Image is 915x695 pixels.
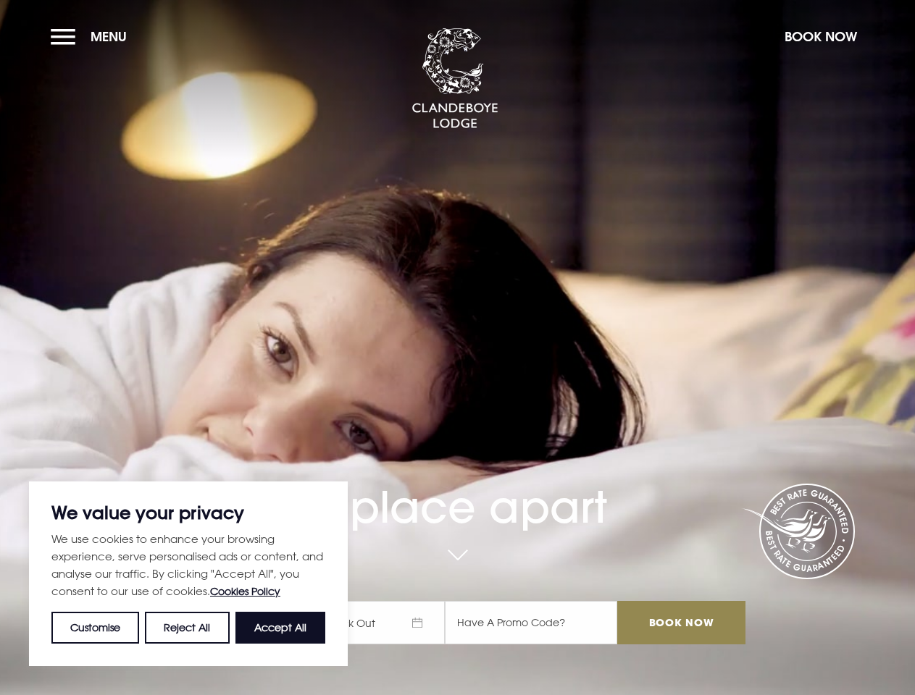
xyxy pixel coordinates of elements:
p: We value your privacy [51,504,325,521]
img: Clandeboye Lodge [411,28,498,130]
button: Reject All [145,612,229,644]
button: Accept All [235,612,325,644]
button: Menu [51,21,134,52]
h1: A place apart [170,439,745,533]
input: Have A Promo Code? [445,601,617,644]
span: Menu [91,28,127,45]
div: We value your privacy [29,481,348,666]
button: Book Now [777,21,864,52]
p: We use cookies to enhance your browsing experience, serve personalised ads or content, and analys... [51,530,325,600]
button: Customise [51,612,139,644]
span: Check Out [307,601,445,644]
a: Cookies Policy [210,585,280,597]
input: Book Now [617,601,745,644]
